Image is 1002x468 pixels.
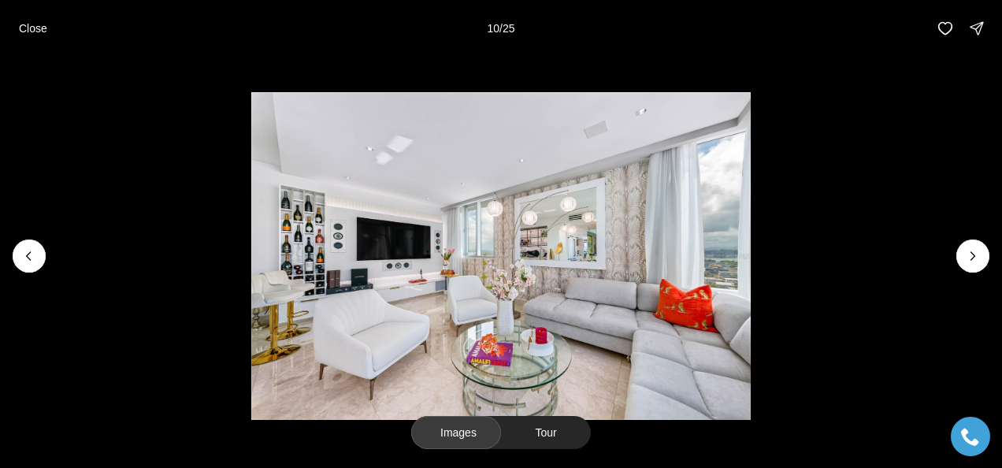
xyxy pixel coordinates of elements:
[9,13,57,44] button: Close
[13,240,46,273] button: Previous slide
[956,240,989,273] button: Next slide
[501,416,591,449] button: Tour
[487,22,514,35] p: 10 / 25
[411,416,501,449] button: Images
[19,22,47,35] p: Close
